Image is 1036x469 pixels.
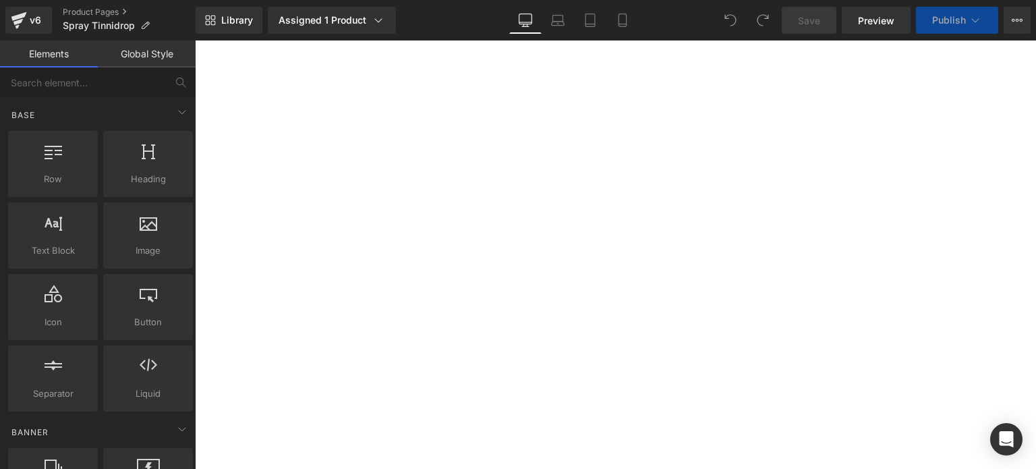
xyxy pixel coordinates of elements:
[574,7,606,34] a: Tablet
[63,20,135,31] span: Spray Tinnidrop
[196,7,262,34] a: New Library
[107,387,189,401] span: Liquid
[107,172,189,186] span: Heading
[798,13,820,28] span: Save
[1004,7,1031,34] button: More
[27,11,44,29] div: v6
[12,387,94,401] span: Separator
[542,7,574,34] a: Laptop
[107,315,189,329] span: Button
[509,7,542,34] a: Desktop
[916,7,998,34] button: Publish
[717,7,744,34] button: Undo
[12,172,94,186] span: Row
[606,7,639,34] a: Mobile
[279,13,385,27] div: Assigned 1 Product
[12,244,94,258] span: Text Block
[842,7,911,34] a: Preview
[858,13,894,28] span: Preview
[5,7,52,34] a: v6
[10,109,36,121] span: Base
[10,426,50,439] span: Banner
[12,315,94,329] span: Icon
[221,14,253,26] span: Library
[107,244,189,258] span: Image
[932,15,966,26] span: Publish
[990,423,1023,456] div: Open Intercom Messenger
[98,40,196,67] a: Global Style
[63,7,196,18] a: Product Pages
[749,7,776,34] button: Redo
